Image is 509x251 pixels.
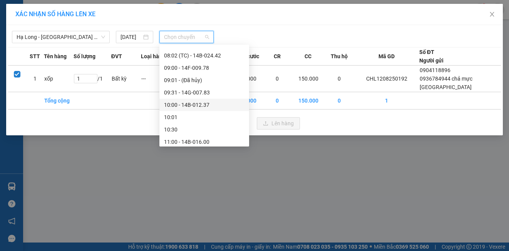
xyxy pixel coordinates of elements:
[489,11,495,17] span: close
[164,51,244,60] div: 08:02 (TC) - 14B-024.42
[164,64,244,72] div: 09:00 - 14F-009.78
[354,92,419,109] td: 1
[325,66,354,92] td: 0
[164,31,209,43] span: Chọn chuyến
[257,117,300,130] button: uploadLên hàng
[141,66,171,92] td: ---
[164,76,244,84] div: 09:01 - (Đã hủy)
[305,52,311,61] span: CC
[30,52,40,61] span: STT
[331,52,348,61] span: Thu hộ
[164,113,244,121] div: 10:01
[141,52,165,61] span: Loại hàng
[292,92,325,109] td: 150.000
[164,125,244,134] div: 10:30
[354,66,419,92] td: CHL1208250192
[26,66,44,92] td: 1
[419,48,444,65] div: Số ĐT Người gửi
[378,52,395,61] span: Mã GD
[15,10,95,18] span: XÁC NHẬN SỐ HÀNG LÊN XE
[111,52,122,61] span: ĐVT
[74,66,111,92] td: / 1
[164,101,244,109] div: 10:00 - 14B-012.37
[74,52,95,61] span: Số lượng
[121,33,142,41] input: 12/08/2025
[263,92,292,109] td: 0
[481,4,503,25] button: Close
[274,52,281,61] span: CR
[420,67,450,73] span: 0904118896
[44,52,67,61] span: Tên hàng
[44,66,74,92] td: xốp
[164,138,244,146] div: 11:00 - 14B-016.00
[420,76,472,90] span: 0936784944 chả mực [GEOGRAPHIC_DATA]
[263,66,292,92] td: 0
[325,92,354,109] td: 0
[44,92,74,109] td: Tổng cộng
[111,66,141,92] td: Bất kỳ
[292,66,325,92] td: 150.000
[164,88,244,97] div: 09:31 - 14G-007.83
[17,31,105,43] span: Hạ Long - Hà Nội (Limousine)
